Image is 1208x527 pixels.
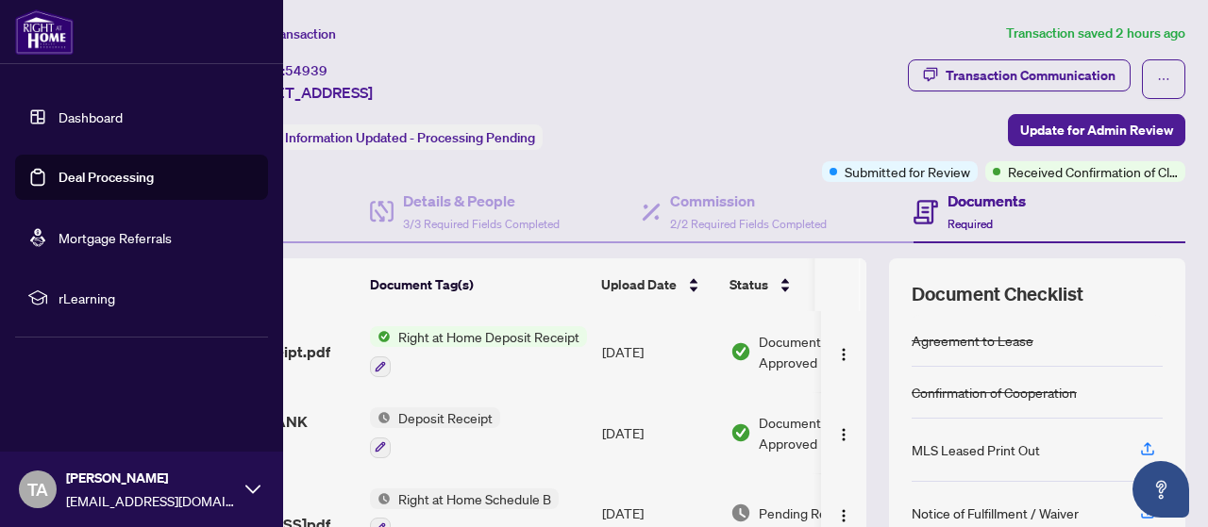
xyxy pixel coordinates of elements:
div: Confirmation of Cooperation [912,382,1077,403]
img: Document Status [730,502,751,523]
h4: Documents [948,189,1026,212]
span: Required [948,217,993,231]
img: Status Icon [370,326,391,347]
td: [DATE] [595,311,723,392]
button: Status IconDeposit Receipt [370,407,500,458]
span: Received Confirmation of Closing [1008,161,1178,182]
th: Upload Date [594,258,722,311]
th: Status [722,258,882,311]
span: [EMAIL_ADDRESS][DOMAIN_NAME] [66,490,236,511]
span: [STREET_ADDRESS] [234,81,373,104]
div: Notice of Fulfillment / Waiver [912,502,1079,523]
img: Document Status [730,341,751,362]
img: Status Icon [370,488,391,509]
span: Update for Admin Review [1020,115,1173,145]
button: Open asap [1132,461,1189,518]
span: TA [27,476,48,502]
img: Document Status [730,422,751,443]
th: Document Tag(s) [362,258,594,311]
article: Transaction saved 2 hours ago [1006,23,1185,44]
span: Right at Home Schedule B [391,488,559,509]
img: Status Icon [370,407,391,428]
h4: Commission [670,189,827,212]
div: MLS Leased Print Out [912,439,1040,460]
img: Logo [836,508,851,523]
span: Information Updated - Processing Pending [285,129,535,146]
a: Dashboard [59,108,123,125]
span: [PERSON_NAME] [66,468,236,488]
button: Transaction Communication [908,59,1131,91]
a: Mortgage Referrals [59,229,172,246]
span: Right at Home Deposit Receipt [391,326,587,347]
span: Deposit Receipt [391,407,500,428]
td: [DATE] [595,392,723,473]
span: Pending Review [759,502,853,523]
div: Status: [234,124,543,150]
span: Document Approved [759,412,876,453]
button: Update for Admin Review [1008,114,1185,146]
span: 54939 [285,62,327,79]
div: Transaction Communication [946,60,1116,91]
span: ellipsis [1157,73,1170,86]
button: Logo [829,418,859,448]
img: logo [15,9,74,55]
img: Logo [836,427,851,442]
span: 3/3 Required Fields Completed [403,217,560,231]
button: Logo [829,337,859,367]
span: Submitted for Review [845,161,970,182]
div: Agreement to Lease [912,330,1033,351]
span: Status [730,274,768,295]
span: Document Approved [759,331,876,372]
h4: Details & People [403,189,560,212]
button: Status IconRight at Home Deposit Receipt [370,326,587,377]
span: Upload Date [601,274,677,295]
a: Deal Processing [59,169,154,186]
span: View Transaction [235,25,336,42]
span: Document Checklist [912,281,1083,307]
img: Logo [836,347,851,362]
span: rLearning [59,288,255,308]
span: 2/2 Required Fields Completed [670,217,827,231]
